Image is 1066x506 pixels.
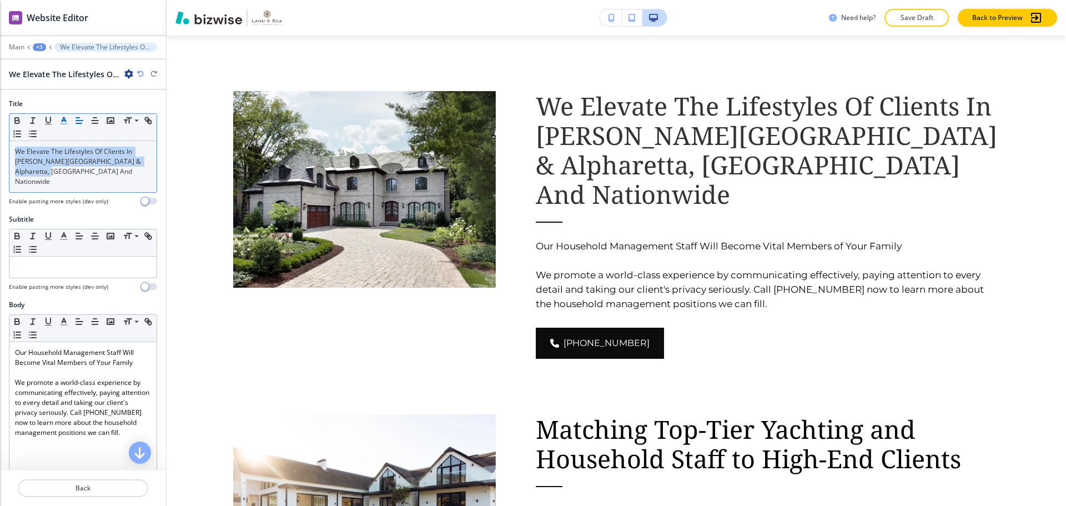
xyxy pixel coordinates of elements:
[9,99,23,109] h2: Title
[536,239,1000,253] p: Our Household Management Staff Will Become Vital Members of Your Family
[9,68,120,80] h2: We Elevate The Lifestyles Of Clients In [PERSON_NAME][GEOGRAPHIC_DATA] & Alpharetta, [GEOGRAPHIC_...
[9,214,34,224] h2: Subtitle
[15,378,151,438] p: We promote a world-class experience by communicating effectively, paying attention to every detai...
[54,43,157,52] button: We Elevate The Lifestyles Of Clients In [PERSON_NAME][GEOGRAPHIC_DATA] & Alpharetta, [GEOGRAPHIC_...
[18,479,148,497] button: Back
[9,11,22,24] img: editor icon
[252,11,282,24] img: Your Logo
[884,9,949,27] button: Save Draft
[15,147,143,186] span: We Elevate The Lifestyles Of Clients In [PERSON_NAME][GEOGRAPHIC_DATA] & Alpharetta, [GEOGRAPHIC_...
[19,483,147,493] p: Back
[15,348,151,368] p: Our Household Management Staff Will Become Vital Members of Your Family
[27,11,88,24] h2: Website Editor
[536,328,664,359] a: [PHONE_NUMBER]
[958,9,1057,27] button: Back to Preview
[233,91,496,288] img: a52333f9528606195118143be5d641d7.webp
[972,13,1023,23] p: Back to Preview
[175,11,242,24] img: Bizwise Logo
[9,43,24,51] button: Main
[9,300,24,310] h2: Body
[9,283,108,291] h4: Enable pasting more styles (dev only)
[536,89,1004,211] span: We Elevate The Lifestyles Of Clients In [PERSON_NAME][GEOGRAPHIC_DATA] & Alpharetta, [GEOGRAPHIC_...
[60,43,152,51] p: We Elevate The Lifestyles Of Clients In [PERSON_NAME][GEOGRAPHIC_DATA] & Alpharetta, [GEOGRAPHIC_...
[841,13,876,23] h3: Need help?
[536,268,1000,311] p: We promote a world-class experience by communicating effectively, paying attention to every detai...
[33,43,46,51] button: +3
[536,414,1000,473] p: Matching Top-Tier Yachting and Household Staff to High-End Clients
[899,13,934,23] p: Save Draft
[564,337,650,350] span: [PHONE_NUMBER]
[9,197,108,206] h4: Enable pasting more styles (dev only)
